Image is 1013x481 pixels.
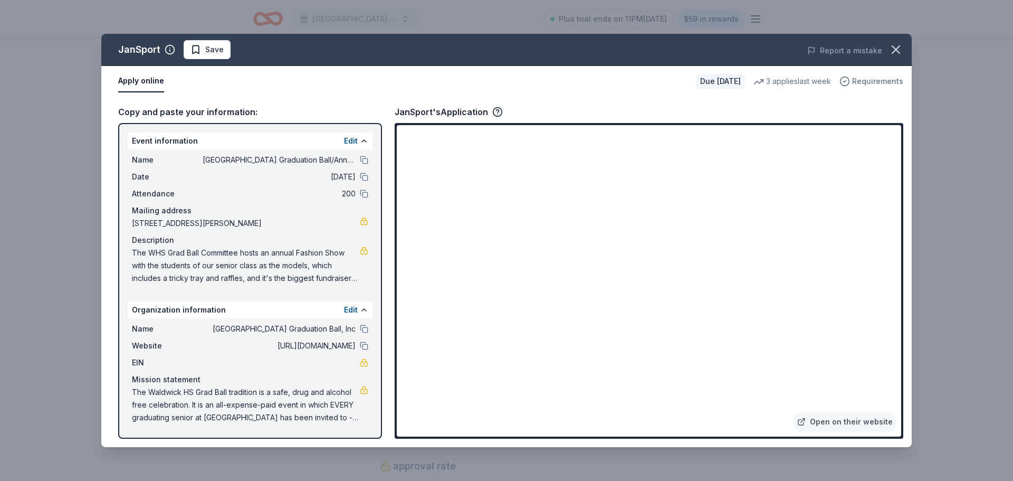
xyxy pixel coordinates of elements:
span: Date [132,171,203,183]
span: Attendance [132,187,203,200]
div: Organization information [128,301,372,318]
a: Open on their website [793,411,897,432]
span: The Waldwick HS Grad Ball tradition is a safe, drug and alcohol free celebration. It is an all-ex... [132,386,360,424]
div: Due [DATE] [696,74,745,89]
span: EIN [132,356,203,369]
span: [STREET_ADDRESS][PERSON_NAME] [132,217,360,230]
div: JanSport's Application [395,105,503,119]
button: Requirements [839,75,903,88]
span: [DATE] [203,171,356,183]
div: Event information [128,133,372,149]
button: Edit [344,304,358,316]
div: 3 applies last week [753,75,831,88]
button: Edit [344,135,358,147]
span: [GEOGRAPHIC_DATA] Graduation Ball, Inc [203,323,356,335]
div: Copy and paste your information: [118,105,382,119]
div: Description [132,234,368,247]
span: Save [205,43,224,56]
span: 200 [203,187,356,200]
button: Save [184,40,231,59]
span: Name [132,154,203,166]
span: [URL][DOMAIN_NAME] [203,339,356,352]
span: [GEOGRAPHIC_DATA] Graduation Ball/Annual Fashion Show 2026 [203,154,356,166]
div: JanSport [118,41,160,58]
span: Name [132,323,203,335]
span: The WHS Grad Ball Committee hosts an annual Fashion Show with the students of our senior class as... [132,247,360,285]
button: Report a mistake [807,44,882,57]
span: Requirements [852,75,903,88]
div: Mission statement [132,373,368,386]
div: Mailing address [132,204,368,217]
span: Website [132,339,203,352]
button: Apply online [118,70,164,92]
